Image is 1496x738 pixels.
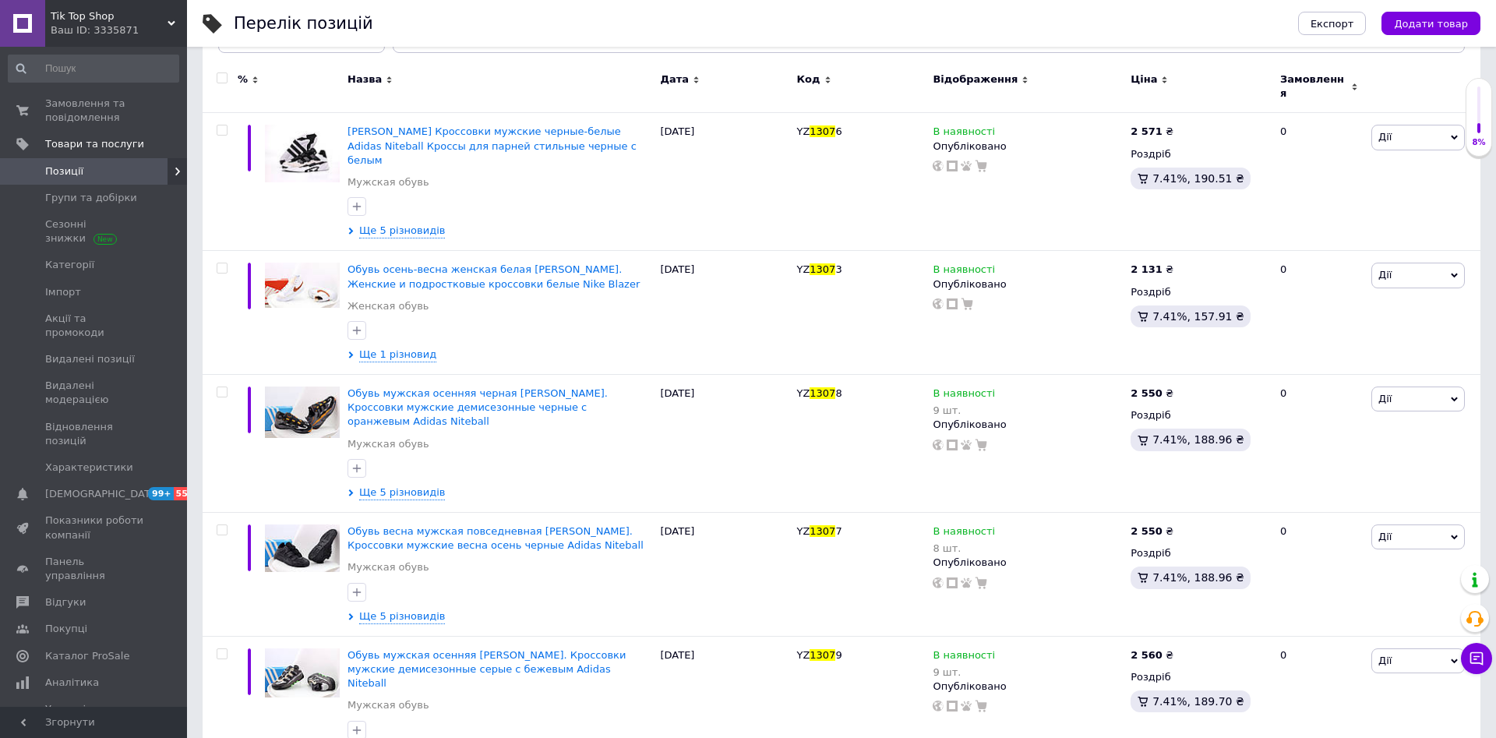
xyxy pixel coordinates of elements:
[348,125,637,165] a: [PERSON_NAME] Кроссовки мужские черные-белые Adidas Niteball Кроссы для парней стильные черные с ...
[1381,12,1480,35] button: Додати товар
[45,137,144,151] span: Товари та послуги
[835,387,841,399] span: 8
[1131,648,1173,662] div: ₴
[1152,433,1244,446] span: 7.41%, 188.96 ₴
[348,525,644,551] a: Обувь весна мужская повседневная [PERSON_NAME]. Кроссовки мужские весна осень черные Adidas Niteball
[348,299,429,313] a: Женская обувь
[660,72,689,87] span: Дата
[45,217,144,245] span: Сезонні знижки
[265,125,340,182] img: Адидас Нитболл Кроссовки мужские черные-белые Adidas Niteball Кроссы для парней стильные черные с...
[933,542,995,554] div: 8 шт.
[1298,12,1367,35] button: Експорт
[1131,670,1267,684] div: Роздріб
[1131,546,1267,560] div: Роздріб
[1152,695,1244,708] span: 7.41%, 189.70 ₴
[45,649,129,663] span: Каталог ProSale
[45,191,137,205] span: Групи та добірки
[359,224,445,238] span: Ще 5 різновидів
[348,263,640,289] span: Обувь осень-весна женская белая [PERSON_NAME]. Женские и подростковые кроссовки белые Nike Blazer
[1152,172,1244,185] span: 7.41%, 190.51 ₴
[1152,571,1244,584] span: 7.41%, 188.96 ₴
[45,676,99,690] span: Аналітика
[238,72,248,87] span: %
[348,698,429,712] a: Мужская обувь
[796,525,810,537] span: YZ
[1131,408,1267,422] div: Роздріб
[835,125,841,137] span: 6
[933,387,995,404] span: В наявності
[45,164,83,178] span: Позиції
[933,556,1123,570] div: Опубліковано
[1131,525,1163,537] b: 2 550
[359,486,445,500] span: Ще 5 різновидів
[796,125,810,137] span: YZ
[45,352,135,366] span: Видалені позиції
[45,258,94,272] span: Категорії
[835,649,841,661] span: 9
[810,525,835,537] span: 1307
[810,125,835,137] span: 1307
[1461,643,1492,674] button: Чат з покупцем
[1378,269,1392,281] span: Дії
[1131,649,1163,661] b: 2 560
[1131,147,1267,161] div: Роздріб
[1271,251,1367,375] div: 0
[810,387,835,399] span: 1307
[45,702,144,730] span: Управління сайтом
[265,648,340,697] img: Обувь мужская осенняя серая Адидас Нитболл. Кроссовки мужские демисезонные серые с бежевым Adidas...
[656,251,792,375] div: [DATE]
[1131,263,1173,277] div: ₴
[933,125,995,142] span: В наявності
[348,175,429,189] a: Мужская обувь
[1394,18,1468,30] span: Додати товар
[933,404,995,416] div: 9 шт.
[1131,125,1163,137] b: 2 571
[1131,387,1173,401] div: ₴
[348,437,429,451] a: Мужская обувь
[796,649,810,661] span: YZ
[1271,113,1367,251] div: 0
[45,555,144,583] span: Панель управління
[359,348,436,362] span: Ще 1 різновид
[933,666,995,678] div: 9 шт.
[1311,18,1354,30] span: Експорт
[1131,524,1173,538] div: ₴
[51,9,168,23] span: Tik Top Shop
[656,113,792,251] div: [DATE]
[1280,72,1347,101] span: Замовлення
[1378,131,1392,143] span: Дії
[348,72,382,87] span: Назва
[45,461,133,475] span: Характеристики
[348,387,608,427] a: Обувь мужская осенняя черная [PERSON_NAME]. Кроссовки мужские демисезонные черные с оранжевым Adi...
[1271,375,1367,513] div: 0
[810,263,835,275] span: 1307
[51,23,187,37] div: Ваш ID: 3335871
[933,525,995,542] span: В наявності
[265,263,340,308] img: Обувь осень-весна женская белая Найк Блазер. Женские и подростковые кроссовки белые Nike Blazer
[45,379,144,407] span: Видалені модерацією
[933,680,1123,694] div: Опубліковано
[933,277,1123,291] div: Опубліковано
[835,263,841,275] span: 3
[45,622,87,636] span: Покупці
[174,487,192,500] span: 55
[45,595,86,609] span: Відгуки
[348,649,626,689] a: Обувь мужская осенняя [PERSON_NAME]. Кроссовки мужские демисезонные серые с бежевым Adidas Niteball
[1378,393,1392,404] span: Дії
[8,55,179,83] input: Пошук
[933,72,1018,87] span: Відображення
[1131,263,1163,275] b: 2 131
[810,649,835,661] span: 1307
[933,418,1123,432] div: Опубліковано
[148,487,174,500] span: 99+
[45,285,81,299] span: Імпорт
[933,649,995,666] span: В наявності
[1131,285,1267,299] div: Роздріб
[265,387,340,438] img: Обувь мужская осенняя черная Адидас Нитболл. Кроссовки мужские демисезонные черные с оранжевым Ad...
[835,525,841,537] span: 7
[45,420,144,448] span: Відновлення позицій
[45,487,161,501] span: [DEMOGRAPHIC_DATA]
